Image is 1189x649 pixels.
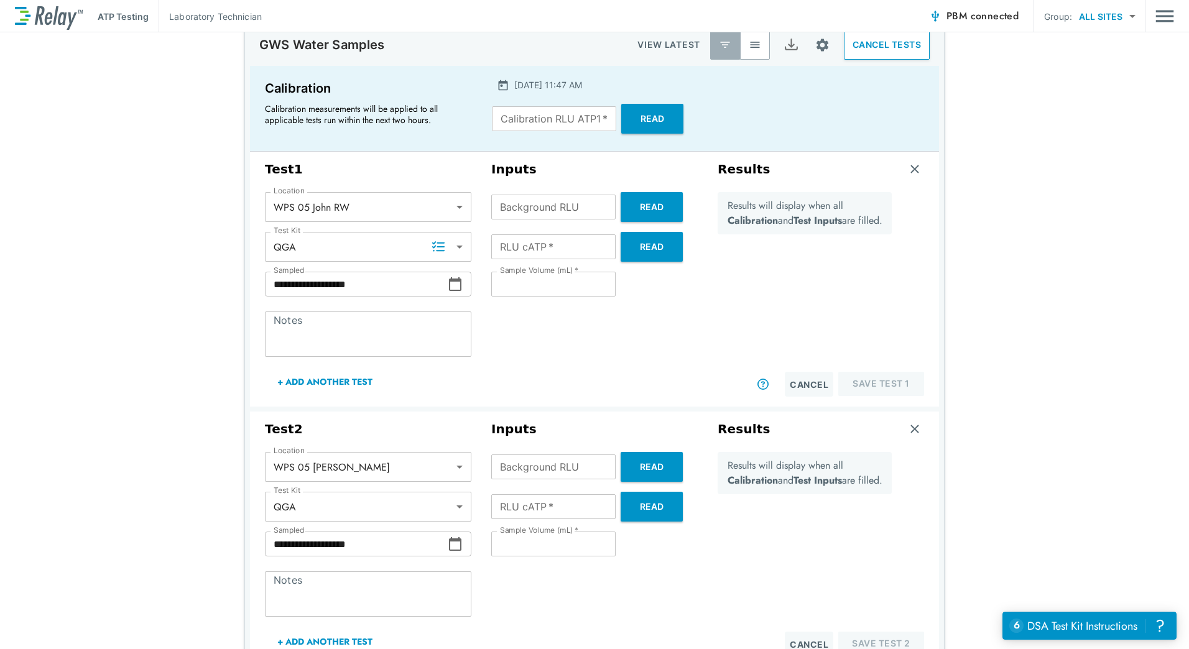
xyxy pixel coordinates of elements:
[274,446,305,455] label: Location
[793,213,842,228] b: Test Inputs
[621,192,683,222] button: Read
[909,163,921,175] img: Remove
[265,421,471,437] h3: Test 2
[621,232,683,262] button: Read
[844,30,930,60] button: CANCEL TESTS
[621,492,683,522] button: Read
[718,421,770,437] h3: Results
[514,78,582,91] p: [DATE] 11:47 AM
[265,272,448,297] input: Choose date, selected date is Sep 30, 2025
[728,473,778,487] b: Calibration
[265,103,464,126] p: Calibration measurements will be applied to all applicable tests run within the next two hours.
[793,473,842,487] b: Test Inputs
[265,78,470,98] p: Calibration
[621,452,683,482] button: Read
[169,10,262,23] p: Laboratory Technician
[719,39,731,51] img: Latest
[1155,4,1174,28] button: Main menu
[15,3,83,30] img: LuminUltra Relay
[637,37,700,52] p: VIEW LATEST
[265,234,471,259] div: QGA
[274,486,301,495] label: Test Kit
[98,10,149,23] p: ATP Testing
[718,162,770,177] h3: Results
[946,7,1019,25] span: PBM
[1002,612,1177,640] iframe: Resource center
[500,526,578,535] label: Sample Volume (mL)
[971,9,1019,23] span: connected
[621,104,683,134] button: Read
[749,39,761,51] img: View All
[265,162,471,177] h3: Test 1
[776,30,806,60] button: Export
[265,195,471,219] div: WPS 05 John RW
[491,162,698,177] h3: Inputs
[929,10,941,22] img: Connected Icon
[728,213,778,228] b: Calibration
[274,186,305,195] label: Location
[265,454,471,479] div: WPS 05 [PERSON_NAME]
[924,4,1024,29] button: PBM connected
[784,37,799,53] img: Export Icon
[497,79,509,91] img: Calender Icon
[259,37,385,52] p: GWS Water Samples
[265,532,448,556] input: Choose date, selected date is Sep 30, 2025
[815,37,830,53] img: Settings Icon
[500,266,578,275] label: Sample Volume (mL)
[728,198,882,228] p: Results will display when all and are filled.
[728,458,882,488] p: Results will display when all and are filled.
[806,29,839,62] button: Site setup
[1044,10,1072,23] p: Group:
[265,494,471,519] div: QGA
[274,526,305,535] label: Sampled
[1155,4,1174,28] img: Drawer Icon
[274,266,305,275] label: Sampled
[491,421,698,437] h3: Inputs
[265,367,385,397] button: + Add Another Test
[274,226,301,235] label: Test Kit
[909,423,921,435] img: Remove
[785,372,833,397] button: Cancel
